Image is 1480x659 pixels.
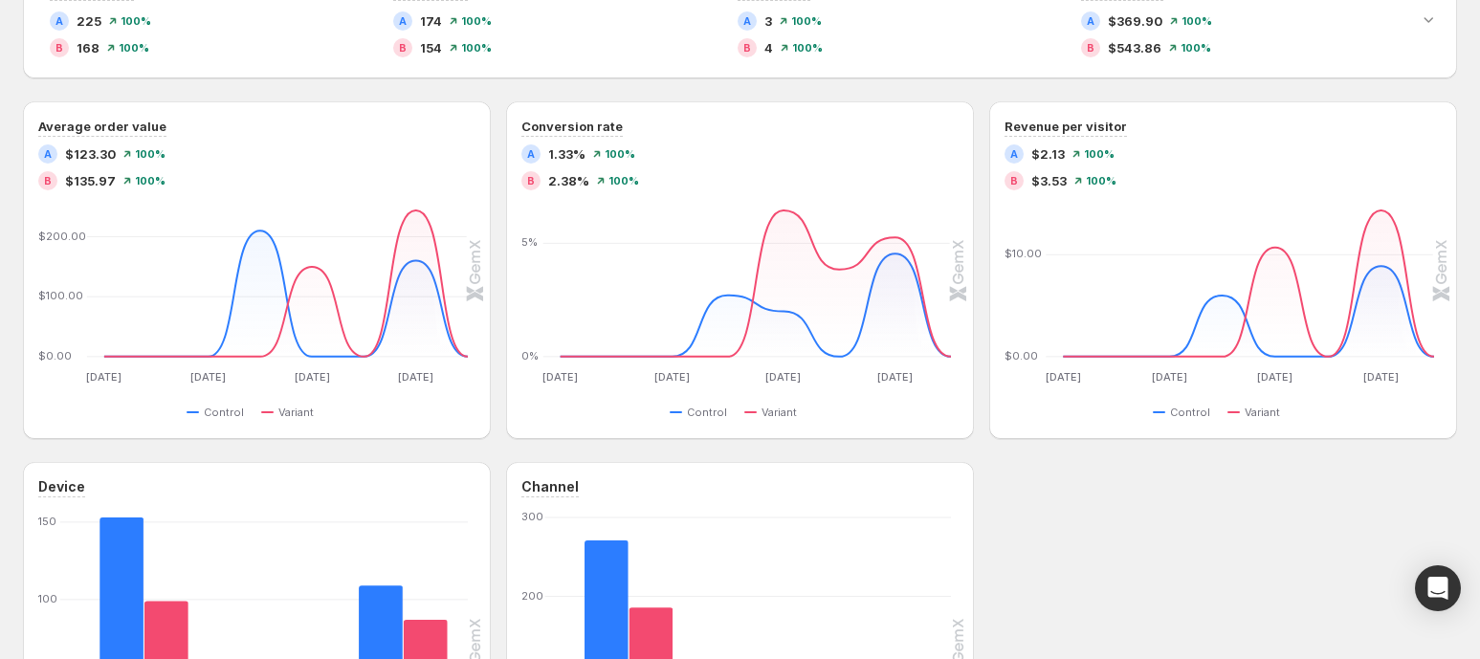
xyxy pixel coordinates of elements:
[1046,370,1081,384] text: [DATE]
[1005,117,1127,136] h3: Revenue per visitor
[521,117,623,136] h3: Conversion rate
[743,15,751,27] h2: A
[38,117,166,136] h3: Average order value
[1245,405,1280,420] span: Variant
[420,11,442,31] span: 174
[1084,148,1115,160] span: 100 %
[38,230,86,243] text: $200.00
[55,42,63,54] h2: B
[1087,15,1094,27] h2: A
[77,38,99,57] span: 168
[38,515,56,528] text: 150
[764,38,773,57] span: 4
[1005,247,1042,260] text: $10.00
[687,405,727,420] span: Control
[1031,144,1065,164] span: $2.13
[261,401,321,424] button: Variant
[1415,6,1442,33] button: Expand chart
[743,42,751,54] h2: B
[1170,405,1210,420] span: Control
[1152,370,1187,384] text: [DATE]
[399,15,407,27] h2: A
[1108,38,1161,57] span: $543.86
[762,405,797,420] span: Variant
[135,148,166,160] span: 100 %
[654,370,690,384] text: [DATE]
[792,42,823,54] span: 100 %
[420,38,442,57] span: 154
[764,11,772,31] span: 3
[38,349,72,362] text: $0.00
[527,175,535,187] h2: B
[527,148,535,160] h2: A
[121,15,151,27] span: 100 %
[1227,401,1288,424] button: Variant
[119,42,149,54] span: 100 %
[791,15,822,27] span: 100 %
[1086,175,1116,187] span: 100 %
[1258,370,1293,384] text: [DATE]
[38,477,85,496] h3: Device
[461,15,492,27] span: 100 %
[744,401,805,424] button: Variant
[521,235,538,249] text: 5%
[135,175,166,187] span: 100 %
[398,370,433,384] text: [DATE]
[605,148,635,160] span: 100 %
[295,370,330,384] text: [DATE]
[65,171,116,190] span: $135.97
[542,370,578,384] text: [DATE]
[1153,401,1218,424] button: Control
[521,349,539,362] text: 0%
[548,144,585,164] span: 1.33%
[548,171,589,190] span: 2.38%
[1182,15,1212,27] span: 100 %
[77,11,101,31] span: 225
[766,370,802,384] text: [DATE]
[204,405,244,420] span: Control
[521,510,543,523] text: 300
[55,15,63,27] h2: A
[44,148,52,160] h2: A
[877,370,913,384] text: [DATE]
[1415,565,1461,611] div: Open Intercom Messenger
[521,477,579,496] h3: Channel
[187,401,252,424] button: Control
[608,175,639,187] span: 100 %
[190,370,226,384] text: [DATE]
[1087,42,1094,54] h2: B
[399,42,407,54] h2: B
[278,405,314,420] span: Variant
[1108,11,1162,31] span: $369.90
[44,175,52,187] h2: B
[1363,370,1399,384] text: [DATE]
[461,42,492,54] span: 100 %
[521,589,543,603] text: 200
[1010,148,1018,160] h2: A
[65,144,116,164] span: $123.30
[86,370,121,384] text: [DATE]
[38,289,83,302] text: $100.00
[1005,349,1038,362] text: $0.00
[670,401,735,424] button: Control
[1010,175,1018,187] h2: B
[1181,42,1211,54] span: 100 %
[38,592,57,605] text: 100
[1031,171,1067,190] span: $3.53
